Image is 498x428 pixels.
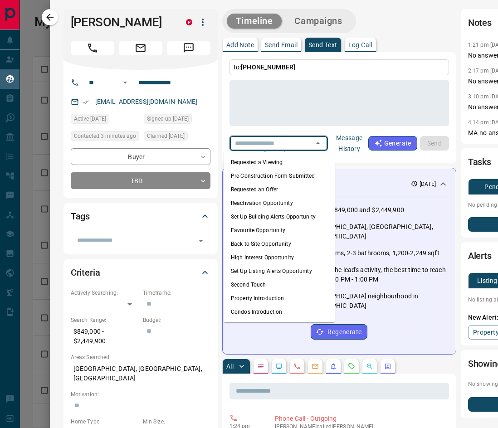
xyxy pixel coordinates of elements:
li: Pre-Construction Form Submitted [224,169,335,183]
div: property.ca [186,19,192,25]
svg: Listing Alerts [330,363,337,370]
h2: Criteria [71,265,100,280]
div: Mon Jun 24 2024 [144,131,210,144]
h2: Tags [71,209,90,224]
p: Based on the lead's activity, the best time to reach out is: 12:00 PM - 1:00 PM [304,265,449,284]
button: Regenerate [311,324,367,340]
li: Set Up Listing Alerts Opportunity [224,264,335,278]
li: Requested an Offer [224,183,335,196]
p: [GEOGRAPHIC_DATA] neighbourhood in [GEOGRAPHIC_DATA] [304,292,449,311]
li: Back to Site Opportunity [224,237,335,251]
span: Message [167,41,210,55]
p: Between $849,000 and $2,449,900 [304,205,404,215]
p: Areas Searched: [71,353,210,361]
button: Open [120,77,131,88]
p: Add Note [226,42,254,48]
p: Log Call [348,42,372,48]
a: [EMAIL_ADDRESS][DOMAIN_NAME] [95,98,198,105]
div: Sat Mar 15 2025 [71,114,139,126]
h2: Alerts [468,248,492,263]
p: Phone Call - Outgoing [275,414,445,423]
svg: Lead Browsing Activity [275,363,283,370]
p: Send Email [265,42,298,48]
li: High Interest Opportunity [224,251,335,264]
h2: Tasks [468,155,491,169]
p: Home Type: [71,418,138,426]
h2: Notes [468,15,492,30]
p: [GEOGRAPHIC_DATA], [GEOGRAPHIC_DATA], [GEOGRAPHIC_DATA] [71,361,210,386]
li: Condos Introduction [224,305,335,319]
svg: Requests [348,363,355,370]
li: Favourite Opportunity [224,224,335,237]
p: 2-3 bedrooms, 2-3 bathrooms, 1,200-2,249 sqft [304,248,439,258]
span: Signed up [DATE] [147,114,189,123]
h1: [PERSON_NAME] [71,15,172,29]
p: Timeframe: [143,289,210,297]
div: Buyer [71,148,210,165]
svg: Opportunities [366,363,373,370]
svg: Email Verified [83,99,89,105]
button: Campaigns [285,14,351,29]
li: Set Up Building Alerts Opportunity [224,210,335,224]
svg: Calls [293,363,301,370]
span: Active [DATE] [74,114,106,123]
svg: Notes [257,363,264,370]
div: Tags [71,205,210,227]
p: To: [229,59,449,75]
span: [PHONE_NUMBER] [241,63,295,71]
span: Claimed [DATE] [147,131,185,141]
p: Search Range: [71,316,138,324]
div: Fri Aug 07 2020 [144,114,210,126]
p: All [226,363,234,370]
svg: Agent Actions [384,363,391,370]
div: TBD [71,172,210,189]
div: Activity Summary[DATE] [230,175,449,192]
div: Criteria [71,262,210,283]
button: Open [195,234,207,247]
button: Generate [368,136,417,151]
span: Email [119,41,162,55]
p: [GEOGRAPHIC_DATA], [GEOGRAPHIC_DATA], [GEOGRAPHIC_DATA] [304,222,449,241]
p: Min Size: [143,418,210,426]
p: Budget: [143,316,210,324]
button: Message History [331,131,368,156]
li: Property Introduction [224,292,335,305]
button: Close [312,137,324,150]
p: Actively Searching: [71,289,138,297]
p: $849,000 - $2,449,900 [71,324,138,349]
p: Send Text [308,42,337,48]
svg: Emails [312,363,319,370]
button: Timeline [227,14,282,29]
li: Requested a Viewing [224,156,335,169]
li: Second Touch [224,278,335,292]
span: Contacted 3 minutes ago [74,131,136,141]
div: Fri Sep 12 2025 [71,131,139,144]
p: Motivation: [71,390,210,399]
li: Reactivation Opportunity [224,196,335,210]
p: [DATE] [420,180,436,188]
span: Call [71,41,114,55]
